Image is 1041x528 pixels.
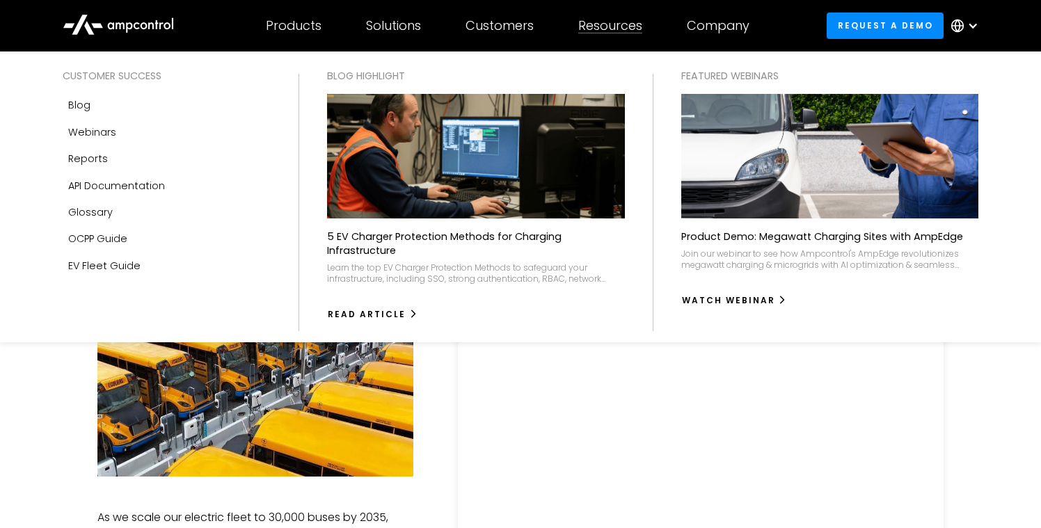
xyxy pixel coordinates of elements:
div: Reports [68,151,108,166]
div: Blog [68,97,90,113]
a: Read Article [327,303,418,326]
a: Request a demo [827,13,944,38]
div: EV Fleet Guide [68,258,141,273]
a: Blog [63,92,271,118]
div: Glossary [68,205,113,220]
div: Products [266,18,321,33]
div: Company [687,18,749,33]
div: Join our webinar to see how Ampcontrol's AmpEdge revolutionizes megawatt charging & microgrids wi... [681,248,979,270]
div: watch webinar [682,294,775,307]
div: Customer success [63,68,271,83]
div: Learn the top EV Charger Protection Methods to safeguard your infrastructure, including SSO, stro... [327,262,625,284]
div: API Documentation [68,178,165,193]
iframe: Form 0 [480,224,921,512]
div: OCPP Guide [68,231,127,246]
div: Read Article [328,308,406,321]
div: Customers [466,18,534,33]
div: Resources [578,18,642,33]
div: Blog Highlight [327,68,625,83]
a: Reports [63,145,271,172]
a: API Documentation [63,173,271,199]
p: 5 EV Charger Protection Methods for Charging Infrastructure [327,230,625,257]
a: Webinars [63,119,271,145]
div: Solutions [366,18,421,33]
a: EV Fleet Guide [63,253,271,279]
a: Glossary [63,199,271,225]
p: Product Demo: Megawatt Charging Sites with AmpEdge [681,230,963,243]
div: Featured webinars [681,68,979,83]
a: OCPP Guide [63,225,271,252]
a: watch webinar [681,289,788,312]
div: Webinars [68,125,116,140]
